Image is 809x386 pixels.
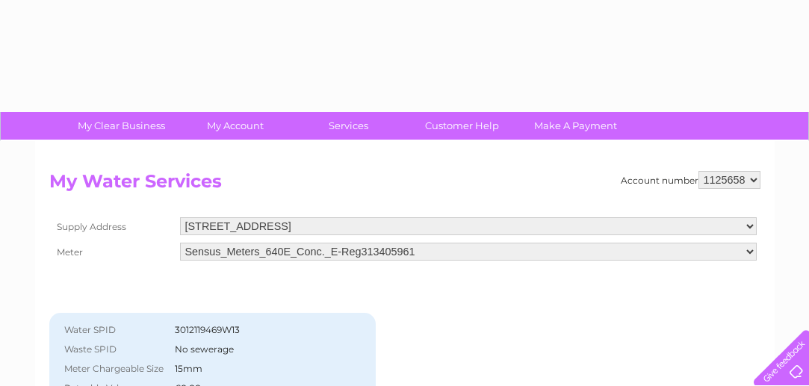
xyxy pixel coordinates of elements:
a: Make A Payment [514,112,637,140]
a: My Account [173,112,297,140]
td: 15mm [171,359,343,379]
th: Supply Address [49,214,176,239]
a: Services [287,112,410,140]
th: Meter Chargeable Size [57,359,171,379]
a: My Clear Business [60,112,183,140]
th: Water SPID [57,320,171,340]
th: Meter [49,239,176,264]
td: No sewerage [171,340,343,359]
a: Customer Help [400,112,524,140]
td: 3012119469W13 [171,320,343,340]
th: Waste SPID [57,340,171,359]
h2: My Water Services [49,171,760,199]
div: Account number [621,171,760,189]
